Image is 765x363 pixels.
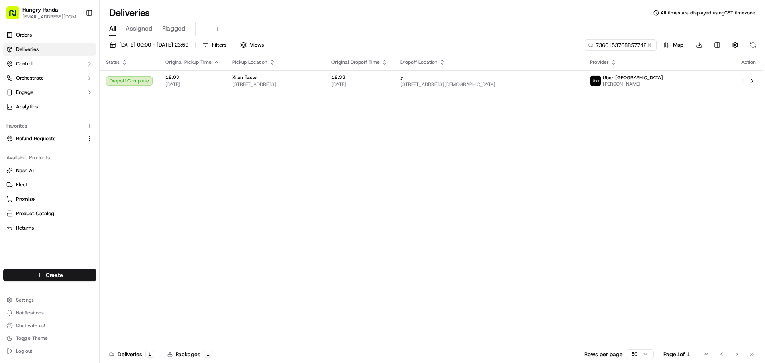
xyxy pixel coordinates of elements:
span: y [400,74,403,80]
span: Promise [16,196,35,203]
span: Log out [16,348,32,354]
span: Engage [16,89,33,96]
span: Notifications [16,310,44,316]
p: Rows per page [584,350,623,358]
span: Pickup Location [232,59,267,65]
div: Favorites [3,120,96,132]
a: Refund Requests [6,135,83,142]
a: Fleet [6,181,93,188]
span: Filters [212,41,226,49]
button: Log out [3,345,96,357]
span: Control [16,60,33,67]
button: Product Catalog [3,207,96,220]
span: 12:03 [165,74,220,80]
button: Refresh [747,39,759,51]
span: All [109,24,116,33]
span: Original Dropoff Time [331,59,380,65]
span: Xi'an Taste [232,74,257,80]
button: Notifications [3,307,96,318]
span: Flagged [162,24,186,33]
span: Fleet [16,181,27,188]
span: Returns [16,224,34,232]
span: Product Catalog [16,210,54,217]
a: Promise [6,196,93,203]
span: Deliveries [16,46,39,53]
span: All times are displayed using CST timezone [661,10,755,16]
input: Type to search [585,39,657,51]
span: Provider [590,59,609,65]
button: Settings [3,294,96,306]
button: Hungry Panda [22,6,58,14]
div: 1 [204,351,212,358]
button: Views [237,39,267,51]
a: Analytics [3,100,96,113]
span: [STREET_ADDRESS] [232,81,319,88]
button: Orchestrate [3,72,96,84]
span: Chat with us! [16,322,45,329]
a: Deliveries [3,43,96,56]
span: Orchestrate [16,75,44,82]
a: Orders [3,29,96,41]
div: Action [740,59,757,65]
button: Map [660,39,687,51]
button: Toggle Theme [3,333,96,344]
div: Packages [167,350,212,358]
button: [EMAIL_ADDRESS][DOMAIN_NAME] [22,14,79,20]
button: Control [3,57,96,70]
span: Assigned [126,24,153,33]
button: Chat with us! [3,320,96,331]
span: Original Pickup Time [165,59,212,65]
h1: Deliveries [109,6,150,19]
div: Available Products [3,151,96,164]
span: Refund Requests [16,135,55,142]
span: Uber [GEOGRAPHIC_DATA] [603,75,663,81]
span: Toggle Theme [16,335,48,341]
img: uber-new-logo.jpeg [590,76,601,86]
a: Returns [6,224,93,232]
button: [DATE] 00:00 - [DATE] 23:59 [106,39,192,51]
span: Nash AI [16,167,34,174]
button: Nash AI [3,164,96,177]
button: Refund Requests [3,132,96,145]
button: Hungry Panda[EMAIL_ADDRESS][DOMAIN_NAME] [3,3,82,22]
button: Filters [199,39,230,51]
span: [DATE] [165,81,220,88]
div: Page 1 of 1 [663,350,690,358]
span: Analytics [16,103,38,110]
div: 1 [145,351,154,358]
span: [PERSON_NAME] [603,81,663,87]
span: Status [106,59,120,65]
button: Engage [3,86,96,99]
span: Settings [16,297,34,303]
button: Fleet [3,179,96,191]
a: Product Catalog [6,210,93,217]
span: Map [673,41,683,49]
a: Nash AI [6,167,93,174]
div: Deliveries [109,350,154,358]
span: 12:33 [331,74,388,80]
span: [DATE] 00:00 - [DATE] 23:59 [119,41,188,49]
button: Create [3,269,96,281]
button: Returns [3,222,96,234]
span: [STREET_ADDRESS][DEMOGRAPHIC_DATA] [400,81,577,88]
button: Promise [3,193,96,206]
span: Dropoff Location [400,59,437,65]
span: Views [250,41,264,49]
span: Create [46,271,63,279]
span: Orders [16,31,32,39]
span: [DATE] [331,81,388,88]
